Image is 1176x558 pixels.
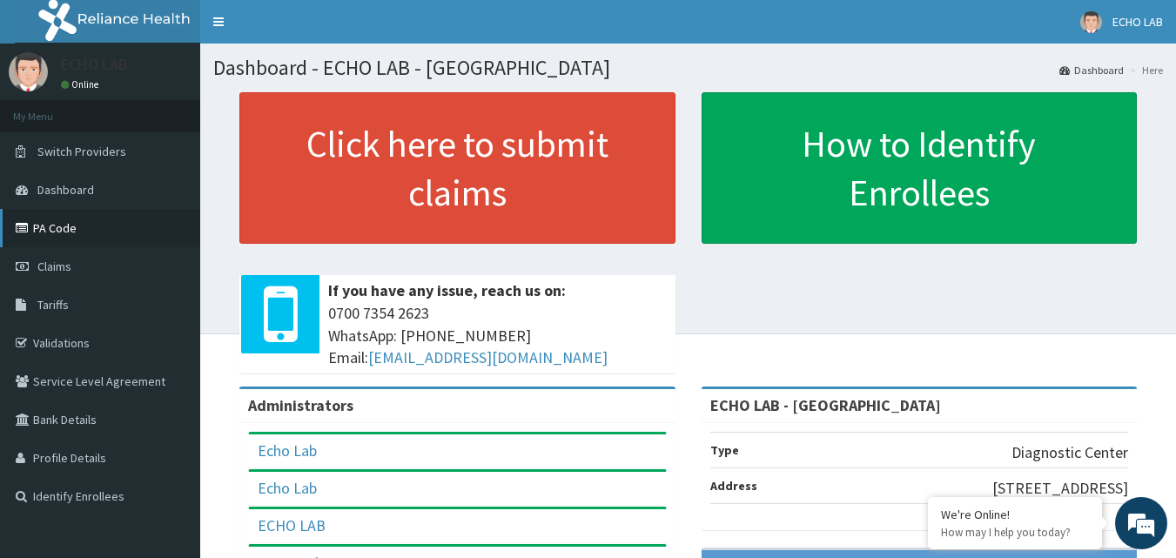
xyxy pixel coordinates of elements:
[1059,63,1124,77] a: Dashboard
[248,395,353,415] b: Administrators
[61,78,103,91] a: Online
[702,92,1138,244] a: How to Identify Enrollees
[91,97,292,120] div: Chat with us now
[328,280,566,300] b: If you have any issue, reach us on:
[328,302,667,369] span: 0700 7354 2623 WhatsApp: [PHONE_NUMBER] Email:
[1126,63,1163,77] li: Here
[710,395,941,415] strong: ECHO LAB - [GEOGRAPHIC_DATA]
[368,347,608,367] a: [EMAIL_ADDRESS][DOMAIN_NAME]
[258,478,317,498] a: Echo Lab
[710,478,757,494] b: Address
[101,168,240,344] span: We're online!
[37,182,94,198] span: Dashboard
[9,373,332,434] textarea: Type your message and hit 'Enter'
[1112,14,1163,30] span: ECHO LAB
[239,92,675,244] a: Click here to submit claims
[37,259,71,274] span: Claims
[1080,11,1102,33] img: User Image
[37,144,126,159] span: Switch Providers
[213,57,1163,79] h1: Dashboard - ECHO LAB - [GEOGRAPHIC_DATA]
[258,515,326,535] a: ECHO LAB
[941,525,1089,540] p: How may I help you today?
[710,442,739,458] b: Type
[37,297,69,313] span: Tariffs
[1011,441,1128,464] p: Diagnostic Center
[992,477,1128,500] p: [STREET_ADDRESS]
[32,87,71,131] img: d_794563401_company_1708531726252_794563401
[61,57,128,72] p: ECHO LAB
[258,440,317,461] a: Echo Lab
[286,9,327,50] div: Minimize live chat window
[9,52,48,91] img: User Image
[941,507,1089,522] div: We're Online!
